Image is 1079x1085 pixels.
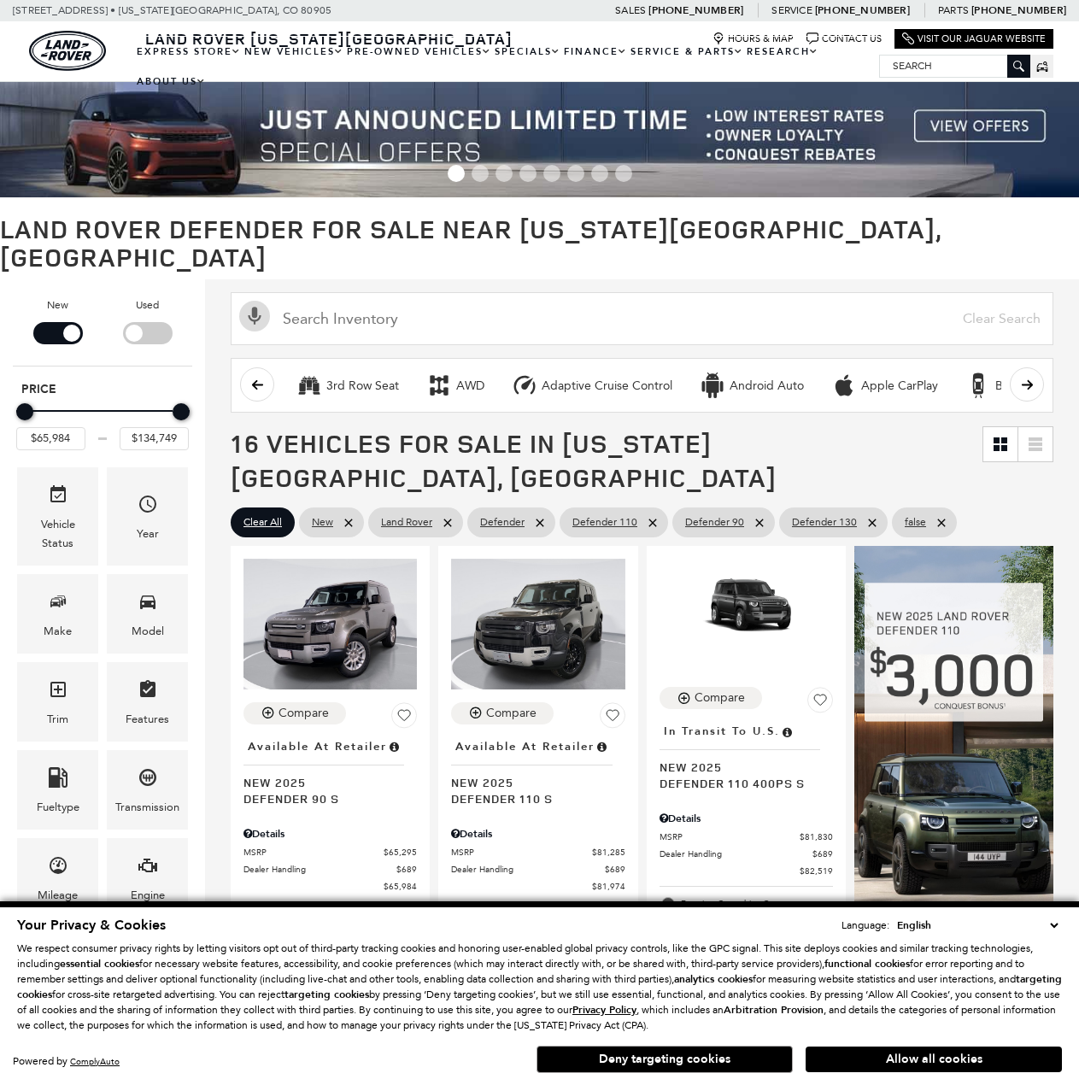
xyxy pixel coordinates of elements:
span: Land Rover [381,512,432,533]
span: Vehicle [48,480,68,515]
div: Apple CarPlay [831,372,857,398]
div: MileageMileage [17,838,98,918]
a: Contact Us [806,32,882,45]
span: New 2025 [660,759,820,775]
span: Defender 110 [572,512,637,533]
input: Search Inventory [231,292,1053,345]
div: Language: [842,920,889,930]
span: Service [771,4,812,16]
a: [PHONE_NUMBER] [815,3,910,17]
span: $81,974 [592,880,625,893]
span: In Transit to U.S. [664,722,780,741]
span: Transmission [138,763,158,798]
a: Service & Parts [629,37,745,67]
a: Available at RetailerNew 2025Defender 110 S [451,735,625,806]
a: MSRP $81,285 [451,846,625,859]
a: MSRP $81,830 [660,830,833,843]
a: [STREET_ADDRESS] • [US_STATE][GEOGRAPHIC_DATA], CO 80905 [13,4,331,16]
p: We respect consumer privacy rights by letting visitors opt out of third-party tracking cookies an... [17,941,1062,1033]
div: Pricing Details - Defender 90 S [243,826,417,842]
span: Parts [938,4,969,16]
div: AWD [426,372,452,398]
button: Save Vehicle [600,702,625,735]
div: Compare [695,690,745,706]
div: YearYear [107,467,188,566]
div: Minimum Price [16,403,33,420]
button: Adaptive Cruise ControlAdaptive Cruise Control [502,367,682,403]
a: $82,519 [660,865,833,877]
label: Used [136,296,159,314]
span: Year [138,490,158,525]
a: About Us [135,67,208,97]
span: Go to slide 7 [591,165,608,182]
span: New [312,512,333,533]
span: Available at Retailer [248,737,387,756]
div: AWD [456,378,484,394]
span: Dealer Handling [451,863,604,876]
span: Available at Retailer [455,737,595,756]
div: Price [16,397,189,449]
span: Go to slide 1 [448,165,465,182]
a: Pre-Owned Vehicles [345,37,493,67]
span: Go to slide 4 [519,165,537,182]
div: TransmissionTransmission [107,750,188,830]
span: MSRP [660,830,800,843]
div: Adaptive Cruise Control [542,378,672,394]
span: Features [138,675,158,710]
div: Compare [486,706,537,721]
span: 16 Vehicles for Sale in [US_STATE][GEOGRAPHIC_DATA], [GEOGRAPHIC_DATA] [231,425,777,495]
a: Visit Our Jaguar Website [902,32,1046,45]
button: Deny targeting cookies [537,1046,793,1073]
div: Year [137,525,159,543]
span: Dealer Handling [660,847,812,860]
input: Minimum [16,427,85,449]
span: Trim [48,675,68,710]
a: $81,974 [451,880,625,893]
a: EXPRESS STORE [135,37,243,67]
span: $65,984 [384,880,417,893]
div: ModelModel [107,574,188,654]
input: Search [880,56,1029,76]
a: Dealer Handling $689 [451,863,625,876]
select: Language Select [893,917,1062,934]
div: Pricing Details - Defender 110 S [451,826,625,842]
a: New Vehicles [243,37,345,67]
span: Clear All [243,512,282,533]
div: Android Auto [730,378,804,394]
div: 3rd Row Seat [326,378,399,394]
span: Defender 110 S [451,790,612,806]
strong: Arbitration Provision [724,1003,824,1017]
span: $689 [396,863,417,876]
img: 2025 LAND ROVER Defender 110 400PS S [660,559,833,656]
div: Powered by [13,1056,120,1067]
strong: analytics cookies [674,972,753,986]
img: 2025 LAND ROVER Defender 110 S [451,559,625,689]
label: New [47,296,68,314]
span: Your Privacy & Cookies [17,916,166,935]
a: [PHONE_NUMBER] [648,3,743,17]
a: land-rover [29,31,106,71]
a: Hours & Map [712,32,794,45]
span: false [905,512,926,533]
span: Model [138,587,158,622]
div: Transmission [115,798,179,817]
span: Sales [615,4,646,16]
input: Maximum [120,427,189,449]
span: $689 [812,847,833,860]
button: AWDAWD [417,367,494,403]
span: Land Rover [US_STATE][GEOGRAPHIC_DATA] [145,28,513,49]
span: Go to slide 3 [496,165,513,182]
svg: Click to toggle on voice search [239,301,270,331]
button: Android AutoAndroid Auto [690,367,813,403]
button: scroll right [1010,367,1044,402]
span: Defender [480,512,525,533]
h5: Price [21,382,184,397]
div: TrimTrim [17,662,98,742]
a: Privacy Policy [572,1004,636,1016]
div: Fueltype [37,798,79,817]
div: Vehicle Status [30,515,85,553]
nav: Main Navigation [135,37,879,97]
span: MSRP [243,846,384,859]
button: 3rd Row Seat3rd Row Seat [287,367,408,403]
span: Go to slide 2 [472,165,489,182]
